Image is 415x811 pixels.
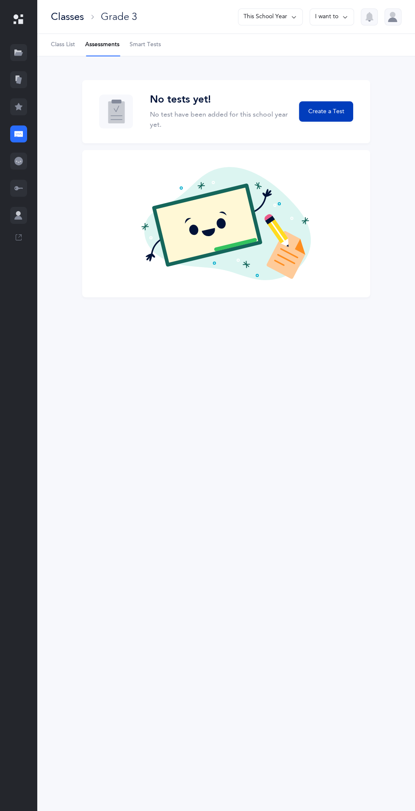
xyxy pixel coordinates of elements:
[150,109,289,130] p: No test have been added for this school year yet.
[101,10,137,24] div: Grade 3
[51,10,84,24] div: Classes
[150,94,289,106] h3: No tests yet!
[299,101,353,122] button: Create a Test
[310,8,354,25] button: I want to
[308,107,344,116] span: Create a Test
[130,41,161,49] span: Smart Tests
[51,41,75,49] span: Class List
[238,8,303,25] button: This School Year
